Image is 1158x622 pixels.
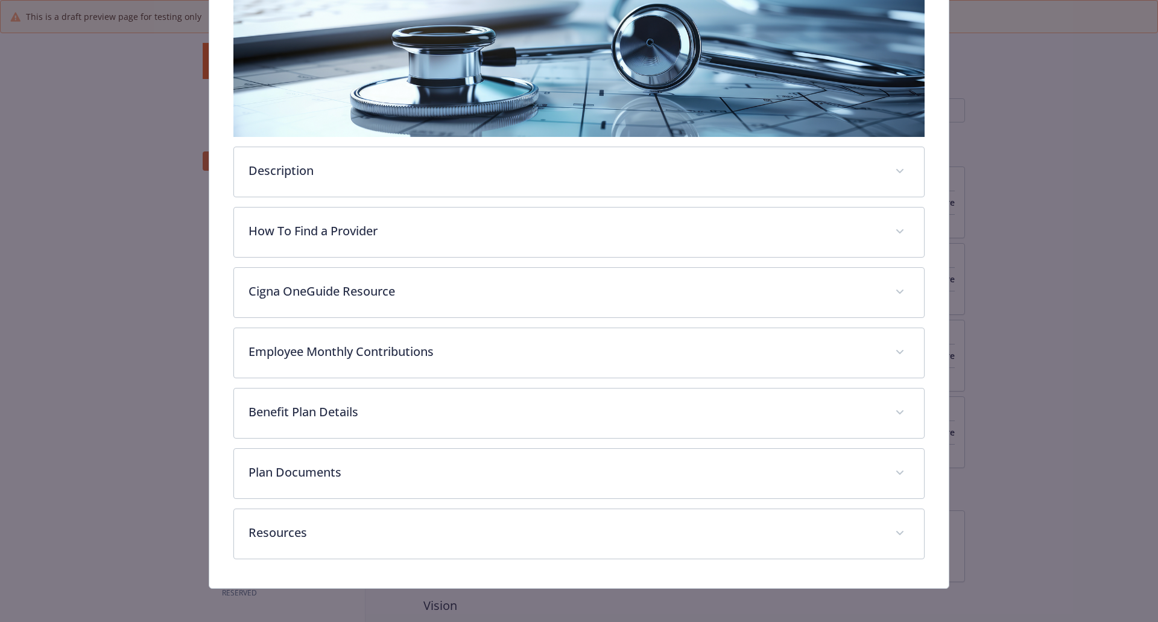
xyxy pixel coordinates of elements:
[234,268,925,317] div: Cigna OneGuide Resource
[248,282,881,300] p: Cigna OneGuide Resource
[234,509,925,559] div: Resources
[234,449,925,498] div: Plan Documents
[234,147,925,197] div: Description
[248,463,881,481] p: Plan Documents
[248,524,881,542] p: Resources
[248,343,881,361] p: Employee Monthly Contributions
[248,403,881,421] p: Benefit Plan Details
[234,208,925,257] div: How To Find a Provider
[248,162,881,180] p: Description
[234,389,925,438] div: Benefit Plan Details
[234,328,925,378] div: Employee Monthly Contributions
[248,222,881,240] p: How To Find a Provider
